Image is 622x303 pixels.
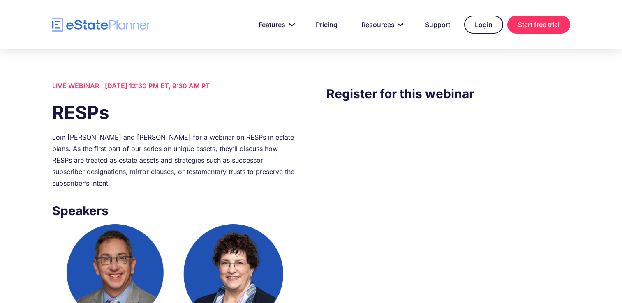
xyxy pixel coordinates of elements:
[52,80,296,92] div: LIVE WEBINAR | [DATE] 12:30 PM ET, 9:30 AM PT
[415,16,460,33] a: Support
[464,16,503,34] a: Login
[507,16,570,34] a: Start free trial
[52,131,296,189] div: Join [PERSON_NAME] and [PERSON_NAME] for a webinar on RESPs in estate plans. As the first part of...
[52,100,296,125] h1: RESPs
[326,119,570,266] iframe: Form 0
[306,16,347,33] a: Pricing
[52,201,296,220] h3: Speakers
[351,16,411,33] a: Resources
[326,84,570,103] h3: Register for this webinar
[249,16,302,33] a: Features
[52,18,151,32] a: home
